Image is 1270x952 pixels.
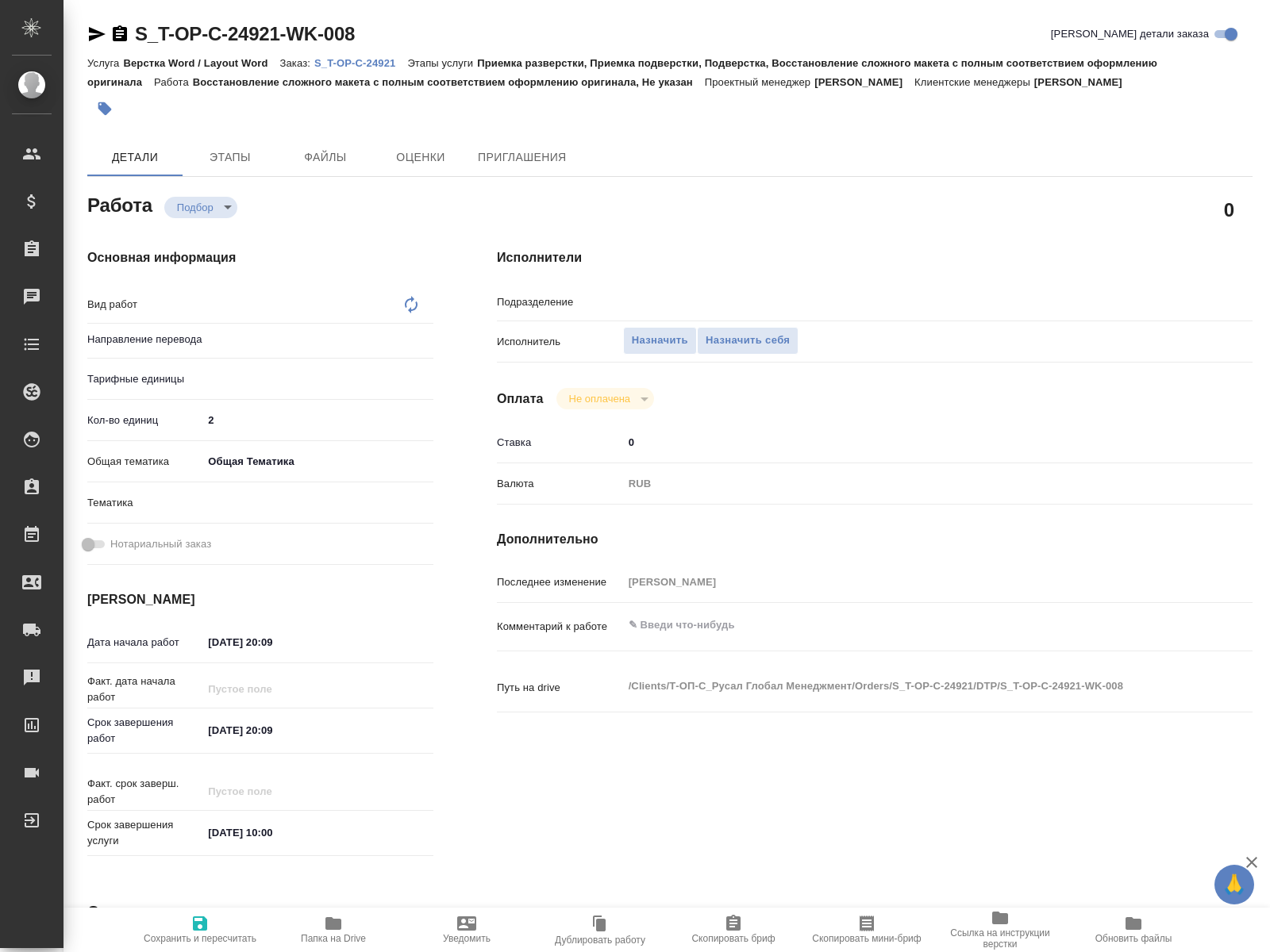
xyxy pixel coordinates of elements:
[443,933,491,944] span: Уведомить
[497,334,623,350] p: Исполнитель
[478,148,567,167] span: Приглашения
[202,631,341,654] input: ✎ Введи что-нибудь
[87,635,202,651] p: Дата начала работ
[697,327,799,355] button: Назначить себя
[497,680,623,696] p: Путь на drive
[691,933,775,944] span: Скопировать бриф
[623,431,1190,454] input: ✎ Введи что-нибудь
[87,495,202,511] p: Тематика
[705,76,814,88] p: Проектный менеджер
[97,148,173,167] span: Детали
[400,908,533,952] button: Уведомить
[497,248,1253,267] h4: Исполнители
[87,332,202,347] p: Направление перевода
[202,489,433,516] div: ​
[202,409,433,432] input: ✎ Введи что-нибудь
[933,908,1067,952] button: Ссылка на инструкции верстки
[814,76,914,88] p: [PERSON_NAME]
[407,57,477,69] p: Этапы услуги
[287,148,364,167] span: Файлы
[301,933,366,944] span: Папка на Drive
[800,908,933,952] button: Скопировать мини-бриф
[706,332,790,350] span: Назначить себя
[202,678,341,701] input: Пустое поле
[632,332,688,350] span: Назначить
[314,56,407,69] a: S_T-OP-C-24921
[202,780,341,803] input: Пустое поле
[87,776,202,808] p: Факт. срок заверш. работ
[202,719,341,742] input: ✎ Введи что-нибудь
[87,297,202,313] p: Вид работ
[87,454,202,470] p: Общая тематика
[314,57,407,69] p: S_T-OP-C-24921
[497,435,623,451] p: Ставка
[192,148,268,167] span: Этапы
[87,817,202,849] p: Срок завершения услуги
[1034,76,1134,88] p: [PERSON_NAME]
[497,530,1253,549] h4: Дополнительно
[172,201,218,214] button: Подбор
[383,148,459,167] span: Оценки
[555,935,645,946] span: Дублировать работу
[497,574,623,590] p: Последнее изменение
[943,927,1057,950] span: Ссылка на инструкции верстки
[202,366,433,393] div: ​
[164,197,237,218] div: Подбор
[202,821,341,844] input: ✎ Введи что-нибудь
[123,57,279,69] p: Верстка Word / Layout Word
[564,392,635,405] button: Не оплачена
[87,248,433,267] h4: Основная информация
[1051,26,1209,42] span: [PERSON_NAME] детали заказа
[667,908,800,952] button: Скопировать бриф
[1221,868,1248,901] span: 🙏
[87,590,433,609] h4: [PERSON_NAME]
[87,57,123,69] p: Услуга
[623,673,1190,700] textarea: /Clients/Т-ОП-С_Русал Глобал Менеджмент/Orders/S_T-OP-C-24921/DTP/S_T-OP-C-24921-WK-008
[1214,865,1254,904] button: 🙏
[812,933,921,944] span: Скопировать мини-бриф
[623,327,697,355] button: Назначить
[135,23,355,44] a: S_T-OP-C-24921-WK-008
[144,933,256,944] span: Сохранить и пересчитать
[1095,933,1172,944] span: Обновить файлы
[87,25,106,44] button: Скопировать ссылку для ЯМессенджера
[133,908,267,952] button: Сохранить и пересчитать
[87,715,202,747] p: Срок завершения работ
[280,57,314,69] p: Заказ:
[154,76,193,88] p: Работа
[497,619,623,635] p: Комментарий к работе
[87,190,152,218] h2: Работа
[267,908,400,952] button: Папка на Drive
[1181,299,1184,302] button: Open
[87,57,1157,88] p: Приемка разверстки, Приемка подверстки, Подверстка, Восстановление сложного макета с полным соотв...
[193,76,705,88] p: Восстановление сложного макета с полным соответствием оформлению оригинала, Не указан
[87,91,122,126] button: Добавить тэг
[425,336,428,340] button: Open
[87,674,202,705] p: Факт. дата начала работ
[87,371,202,387] p: Тарифные единицы
[914,76,1034,88] p: Клиентские менеджеры
[87,413,202,428] p: Кол-во единиц
[497,390,544,409] h4: Оплата
[110,536,211,552] span: Нотариальный заказ
[1224,196,1234,223] h2: 0
[497,476,623,492] p: Валюта
[1067,908,1200,952] button: Обновить файлы
[556,388,654,409] div: Подбор
[623,570,1190,593] input: Пустое поле
[87,900,139,926] h2: Заказ
[110,25,129,44] button: Скопировать ссылку
[533,908,667,952] button: Дублировать работу
[623,470,1190,497] div: RUB
[202,448,433,475] div: Общая Тематика
[497,294,623,310] p: Подразделение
